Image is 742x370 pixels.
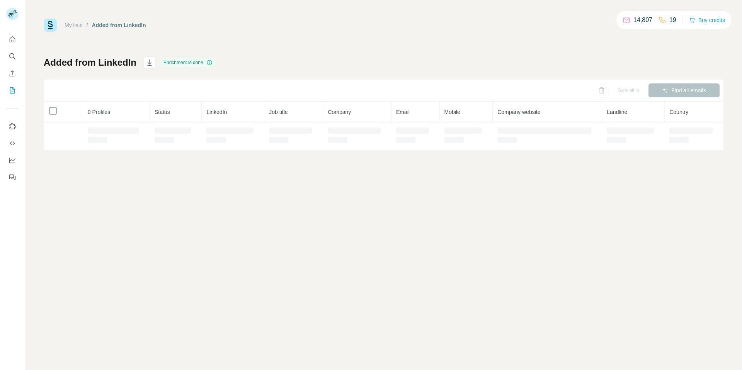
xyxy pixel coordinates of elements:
[88,109,110,115] span: 0 Profiles
[87,21,88,29] li: /
[6,49,19,63] button: Search
[607,109,627,115] span: Landline
[6,119,19,133] button: Use Surfe on LinkedIn
[6,170,19,184] button: Feedback
[269,109,288,115] span: Job title
[6,136,19,150] button: Use Surfe API
[689,15,725,25] button: Buy credits
[633,15,652,25] p: 14,807
[328,109,351,115] span: Company
[6,153,19,167] button: Dashboard
[6,66,19,80] button: Enrich CSV
[669,15,676,25] p: 19
[6,32,19,46] button: Quick start
[44,19,57,32] img: Surfe Logo
[396,109,410,115] span: Email
[669,109,688,115] span: Country
[65,22,83,28] a: My lists
[444,109,460,115] span: Mobile
[206,109,227,115] span: LinkedIn
[161,58,215,67] div: Enrichment is done
[92,21,146,29] div: Added from LinkedIn
[497,109,540,115] span: Company website
[6,83,19,97] button: My lists
[44,56,136,69] h1: Added from LinkedIn
[155,109,170,115] span: Status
